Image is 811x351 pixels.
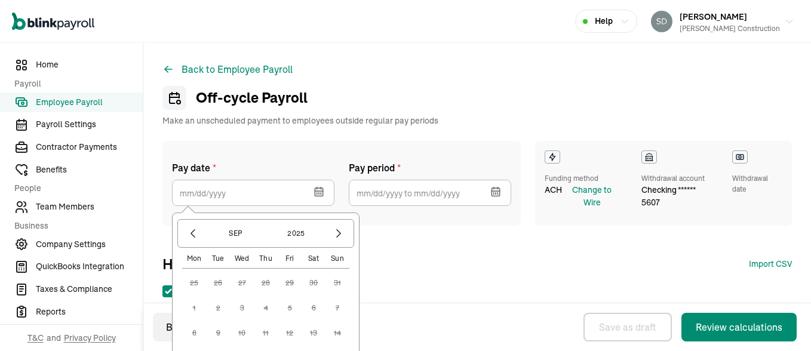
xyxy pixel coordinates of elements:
div: Thu [254,254,278,263]
input: mm/dd/yyyy to mm/dd/yyyy [349,180,511,206]
button: [PERSON_NAME][PERSON_NAME] Construction [646,7,799,36]
button: 2 [206,296,230,320]
input: Select all [162,285,174,297]
span: Reports [36,306,143,318]
button: 26 [206,271,230,295]
div: Review calculations [696,320,782,334]
span: ACH [545,184,562,209]
button: Review calculations [681,313,797,341]
button: 27 [230,271,254,295]
span: Hours and earnings [162,254,291,273]
div: Tue [206,254,230,263]
button: 29 [278,271,302,295]
button: 5 [278,296,302,320]
span: Employee Payroll [36,96,143,109]
span: People [14,182,136,195]
button: 8 [182,321,206,345]
h1: Off-cycle Payroll [162,86,438,110]
nav: Global [12,4,94,39]
button: Import CSV [749,258,792,270]
div: Sat [302,254,325,263]
button: 13 [302,321,325,345]
span: Make an unscheduled payment to employees outside regular pay periods [162,115,438,127]
span: QuickBooks Integration [36,260,143,273]
button: 7 [325,296,349,320]
button: 3 [230,296,254,320]
span: Taxes & Compliance [36,283,143,295]
button: Save as draft [583,313,672,341]
button: Back [153,313,201,341]
button: 2025 [268,223,325,244]
span: Team Members [36,201,143,213]
button: 10 [230,321,254,345]
div: Sun [325,254,349,263]
iframe: Chat Widget [751,294,811,351]
span: T&C [27,332,44,344]
div: Fri [278,254,302,263]
input: mm/dd/yyyy [172,180,334,206]
div: Save as draft [599,320,656,334]
button: 28 [254,271,278,295]
button: 14 [325,321,349,345]
button: 30 [302,271,325,295]
div: Wed [230,254,254,263]
button: Help [575,10,637,33]
span: Benefits [36,164,143,176]
button: 11 [254,321,278,345]
span: Payroll [14,78,136,90]
div: Withdrawal date [732,173,782,195]
button: 1 [182,296,206,320]
label: Select all [162,283,225,297]
span: Home [36,59,143,71]
button: 4 [254,296,278,320]
button: 12 [278,321,302,345]
button: 31 [325,271,349,295]
span: Privacy Policy [64,332,116,344]
span: [PERSON_NAME] [680,11,747,22]
button: Change to Wire [564,184,620,209]
label: Pay period [349,161,511,175]
div: [PERSON_NAME] Construction [680,23,780,34]
span: Payroll Settings [36,118,143,131]
span: Help [595,15,613,27]
button: 9 [206,321,230,345]
button: 6 [302,296,325,320]
span: Business [14,220,136,232]
div: Funding method [545,173,622,184]
div: Mon [182,254,206,263]
button: Back to Employee Payroll [162,62,293,76]
button: Sep [207,223,264,244]
div: Withdrawal account [641,173,713,184]
span: Company Settings [36,238,143,251]
button: 25 [182,271,206,295]
label: Pay date [172,161,334,175]
span: Contractor Payments [36,141,143,153]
